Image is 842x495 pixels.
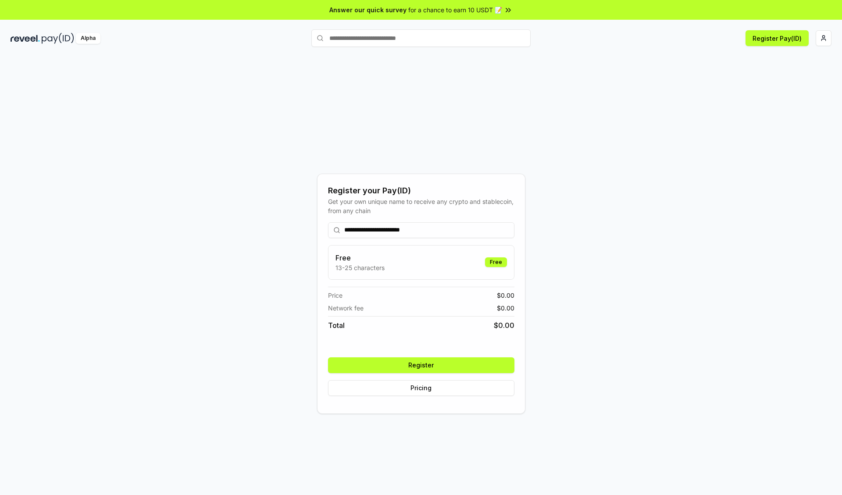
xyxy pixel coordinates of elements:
[42,33,74,44] img: pay_id
[328,320,345,331] span: Total
[11,33,40,44] img: reveel_dark
[494,320,514,331] span: $ 0.00
[335,253,385,263] h3: Free
[328,357,514,373] button: Register
[485,257,507,267] div: Free
[328,291,343,300] span: Price
[497,291,514,300] span: $ 0.00
[328,197,514,215] div: Get your own unique name to receive any crypto and stablecoin, from any chain
[328,303,364,313] span: Network fee
[76,33,100,44] div: Alpha
[329,5,407,14] span: Answer our quick survey
[328,380,514,396] button: Pricing
[328,185,514,197] div: Register your Pay(ID)
[497,303,514,313] span: $ 0.00
[746,30,809,46] button: Register Pay(ID)
[408,5,502,14] span: for a chance to earn 10 USDT 📝
[335,263,385,272] p: 13-25 characters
